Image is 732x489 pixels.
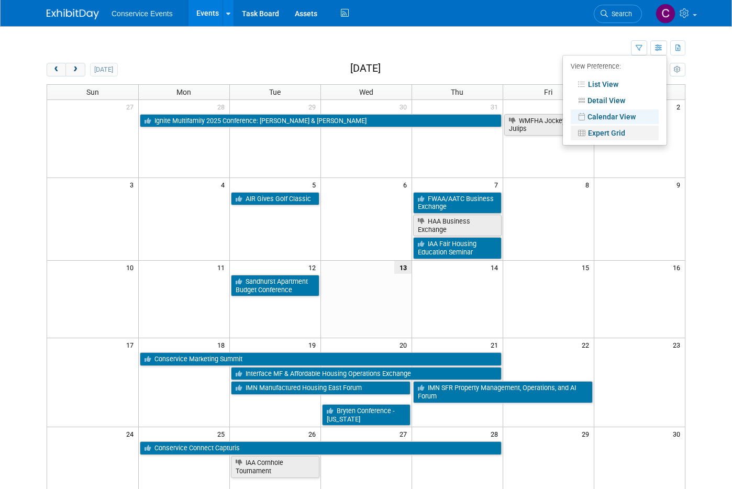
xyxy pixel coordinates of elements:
[581,427,594,440] span: 29
[571,93,659,108] a: Detail View
[490,100,503,113] span: 31
[112,9,173,18] span: Conservice Events
[544,88,552,96] span: Fri
[216,100,229,113] span: 28
[140,441,502,455] a: Conservice Connect Capturis
[350,63,381,74] h2: [DATE]
[672,261,685,274] span: 16
[140,352,502,366] a: Conservice Marketing Summit
[216,427,229,440] span: 25
[594,5,642,23] a: Search
[307,427,320,440] span: 26
[581,261,594,274] span: 15
[140,114,502,128] a: Ignite Multifamily 2025 Conference: [PERSON_NAME] & [PERSON_NAME]
[65,63,85,76] button: next
[571,59,659,75] div: View Preference:
[269,88,281,96] span: Tue
[451,88,463,96] span: Thu
[413,381,593,403] a: IMN SFR Property Management, Operations, and AI Forum
[125,427,138,440] span: 24
[413,192,502,214] a: FWAA/AATC Business Exchange
[307,100,320,113] span: 29
[398,338,412,351] span: 20
[675,178,685,191] span: 9
[359,88,373,96] span: Wed
[571,109,659,124] a: Calendar View
[493,178,503,191] span: 7
[216,338,229,351] span: 18
[176,88,191,96] span: Mon
[672,427,685,440] span: 30
[571,126,659,140] a: Expert Grid
[584,178,594,191] span: 8
[231,456,319,477] a: IAA Cornhole Tournament
[674,66,681,73] i: Personalize Calendar
[125,261,138,274] span: 10
[307,338,320,351] span: 19
[47,9,99,19] img: ExhibitDay
[322,404,411,426] a: Bryten Conference - [US_STATE]
[86,88,99,96] span: Sun
[571,77,659,92] a: List View
[398,100,412,113] span: 30
[231,381,411,395] a: IMN Manufactured Housing East Forum
[504,114,593,136] a: WMFHA Jockeys & Julips
[216,261,229,274] span: 11
[672,338,685,351] span: 23
[490,427,503,440] span: 28
[394,261,412,274] span: 13
[311,178,320,191] span: 5
[47,63,66,76] button: prev
[307,261,320,274] span: 12
[129,178,138,191] span: 3
[402,178,412,191] span: 6
[608,10,632,18] span: Search
[656,4,675,24] img: Chris Ogletree
[490,261,503,274] span: 14
[398,427,412,440] span: 27
[220,178,229,191] span: 4
[413,237,502,259] a: IAA Fair Housing Education Seminar
[231,275,319,296] a: Sandhurst Apartment Budget Conference
[490,338,503,351] span: 21
[413,215,502,236] a: HAA Business Exchange
[125,338,138,351] span: 17
[231,192,319,206] a: AIR Gives Golf Classic
[125,100,138,113] span: 27
[231,367,502,381] a: Interface MF & Affordable Housing Operations Exchange
[675,100,685,113] span: 2
[670,63,685,76] button: myCustomButton
[581,338,594,351] span: 22
[90,63,118,76] button: [DATE]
